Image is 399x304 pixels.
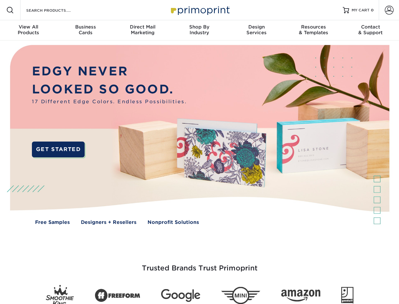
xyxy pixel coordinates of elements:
a: Shop ByIndustry [171,20,228,41]
span: 0 [371,8,374,12]
a: Resources& Templates [285,20,342,41]
a: DesignServices [228,20,285,41]
span: MY CART [352,8,370,13]
div: Services [228,24,285,35]
input: SEARCH PRODUCTS..... [26,6,87,14]
div: Cards [57,24,114,35]
h3: Trusted Brands Trust Primoprint [15,249,384,280]
span: Contact [342,24,399,30]
div: Marketing [114,24,171,35]
p: LOOKED SO GOOD. [32,80,187,98]
span: Resources [285,24,342,30]
span: Business [57,24,114,30]
span: Shop By [171,24,228,30]
img: Amazon [281,290,320,302]
span: Design [228,24,285,30]
a: Nonprofit Solutions [148,219,199,226]
a: Designers + Resellers [81,219,136,226]
a: Free Samples [35,219,70,226]
div: & Support [342,24,399,35]
img: Primoprint [168,3,231,17]
img: Goodwill [341,287,354,304]
a: GET STARTED [32,142,85,157]
div: Industry [171,24,228,35]
p: EDGY NEVER [32,62,187,80]
a: Direct MailMarketing [114,20,171,41]
span: Direct Mail [114,24,171,30]
img: Google [161,289,200,302]
a: Contact& Support [342,20,399,41]
div: & Templates [285,24,342,35]
span: 17 Different Edge Colors. Endless Possibilities. [32,98,187,105]
a: BusinessCards [57,20,114,41]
